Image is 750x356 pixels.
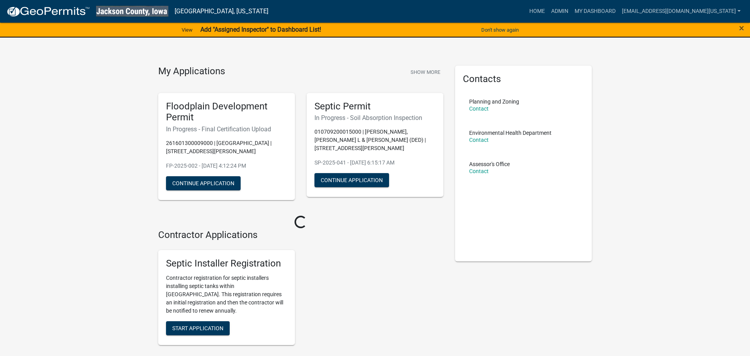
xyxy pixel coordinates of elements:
[469,137,489,143] a: Contact
[172,325,223,331] span: Start Application
[166,162,287,170] p: FP-2025-002 - [DATE] 4:12:24 PM
[463,73,584,85] h5: Contacts
[526,4,548,19] a: Home
[469,168,489,174] a: Contact
[314,173,389,187] button: Continue Application
[619,4,744,19] a: [EMAIL_ADDRESS][DOMAIN_NAME][US_STATE]
[314,128,436,152] p: 010709200015000 | [PERSON_NAME], [PERSON_NAME] L & [PERSON_NAME] (DED) | [STREET_ADDRESS][PERSON_...
[478,23,522,36] button: Don't show again
[314,159,436,167] p: SP-2025-041 - [DATE] 6:15:17 AM
[469,161,510,167] p: Assessor's Office
[469,99,519,104] p: Planning and Zoning
[179,23,196,36] a: View
[469,130,552,136] p: Environmental Health Department
[314,114,436,122] h6: In Progress - Soil Absorption Inspection
[548,4,571,19] a: Admin
[407,66,443,79] button: Show More
[314,101,436,112] h5: Septic Permit
[96,6,168,16] img: Jackson County, Iowa
[166,176,241,190] button: Continue Application
[166,101,287,123] h5: Floodplain Development Permit
[175,5,268,18] a: [GEOGRAPHIC_DATA], [US_STATE]
[166,139,287,156] p: 261601300009000 | [GEOGRAPHIC_DATA] | [STREET_ADDRESS][PERSON_NAME]
[166,258,287,269] h5: Septic Installer Registration
[739,23,744,34] span: ×
[166,321,230,335] button: Start Application
[158,229,443,351] wm-workflow-list-section: Contractor Applications
[166,274,287,315] p: Contractor registration for septic installers installing septic tanks within [GEOGRAPHIC_DATA]. T...
[166,125,287,133] h6: In Progress - Final Certification Upload
[158,66,225,77] h4: My Applications
[739,23,744,33] button: Close
[469,106,489,112] a: Contact
[158,229,443,241] h4: Contractor Applications
[200,26,321,33] strong: Add "Assigned Inspector" to Dashboard List!
[571,4,619,19] a: My Dashboard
